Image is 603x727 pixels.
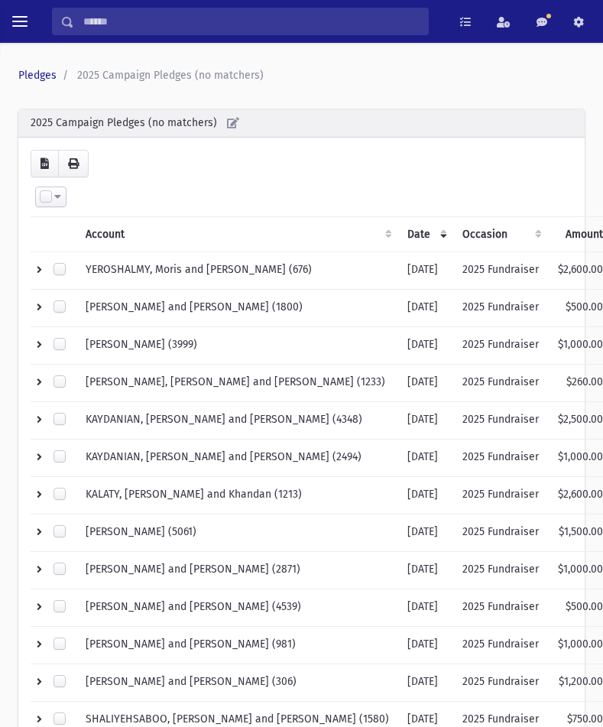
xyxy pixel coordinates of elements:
[453,664,548,702] td: 2025 Fundraiser
[453,514,548,552] td: 2025 Fundraiser
[76,440,398,477] td: KAYDANIAN, [PERSON_NAME] and [PERSON_NAME] (2494)
[398,477,453,514] td: [DATE]
[398,252,453,290] td: [DATE]
[398,217,453,252] th: Date: activate to sort column ascending
[76,327,398,365] td: [PERSON_NAME] (3999)
[76,252,398,290] td: YEROSHALMY, Moris and [PERSON_NAME] (676)
[76,365,398,402] td: [PERSON_NAME], [PERSON_NAME] and [PERSON_NAME] (1233)
[453,552,548,589] td: 2025 Fundraiser
[74,8,428,35] input: Search
[453,440,548,477] td: 2025 Fundraiser
[76,217,398,252] th: Account: activate to sort column ascending
[76,402,398,440] td: KAYDANIAN, [PERSON_NAME] and [PERSON_NAME] (4348)
[398,290,453,327] td: [DATE]
[398,552,453,589] td: [DATE]
[398,440,453,477] td: [DATE]
[398,327,453,365] td: [DATE]
[453,217,548,252] th: Occasion : activate to sort column ascending
[58,150,89,177] button: Print
[453,627,548,664] td: 2025 Fundraiser
[453,252,548,290] td: 2025 Fundraiser
[31,150,59,177] button: CSV
[398,664,453,702] td: [DATE]
[453,477,548,514] td: 2025 Fundraiser
[453,402,548,440] td: 2025 Fundraiser
[18,67,579,83] nav: breadcrumb
[398,514,453,552] td: [DATE]
[76,477,398,514] td: KALATY, [PERSON_NAME] and Khandan (1213)
[453,290,548,327] td: 2025 Fundraiser
[453,365,548,402] td: 2025 Fundraiser
[77,69,264,82] span: 2025 Campaign Pledges (no matchers)
[453,327,548,365] td: 2025 Fundraiser
[76,664,398,702] td: [PERSON_NAME] and [PERSON_NAME] (306)
[453,589,548,627] td: 2025 Fundraiser
[398,365,453,402] td: [DATE]
[76,552,398,589] td: [PERSON_NAME] and [PERSON_NAME] (2871)
[398,589,453,627] td: [DATE]
[76,290,398,327] td: [PERSON_NAME] and [PERSON_NAME] (1800)
[398,402,453,440] td: [DATE]
[398,627,453,664] td: [DATE]
[6,8,34,35] button: toggle menu
[76,514,398,552] td: [PERSON_NAME] (5061)
[18,109,585,138] div: 2025 Campaign Pledges (no matchers)
[18,69,57,82] a: Pledges
[76,589,398,627] td: [PERSON_NAME] and [PERSON_NAME] (4539)
[76,627,398,664] td: [PERSON_NAME] and [PERSON_NAME] (981)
